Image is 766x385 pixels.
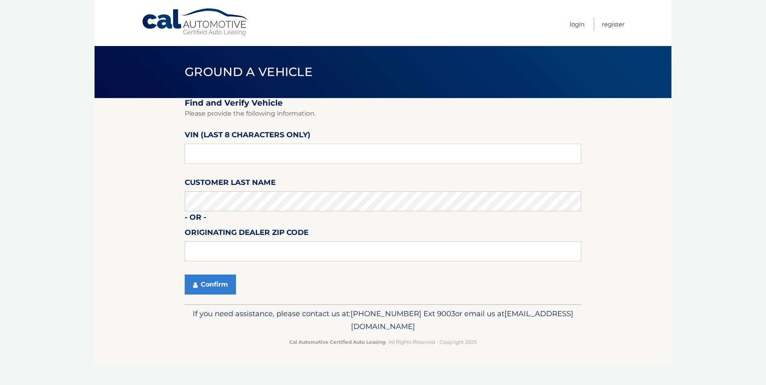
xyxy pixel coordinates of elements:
p: Please provide the following information. [185,108,581,119]
span: Ground a Vehicle [185,64,312,79]
label: - or - [185,211,206,226]
label: Originating Dealer Zip Code [185,227,308,241]
label: Customer Last Name [185,176,276,191]
a: Login [570,18,585,31]
a: Cal Automotive [141,8,250,36]
h2: Find and Verify Vehicle [185,98,581,108]
p: If you need assistance, please contact us at: or email us at [190,307,576,333]
p: - All Rights Reserved - Copyright 2025 [190,338,576,346]
span: [PHONE_NUMBER] Ext 9003 [351,309,455,318]
button: Confirm [185,275,236,295]
strong: Cal Automotive Certified Auto Leasing [289,339,385,345]
a: Register [602,18,625,31]
label: VIN (last 8 characters only) [185,129,310,144]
